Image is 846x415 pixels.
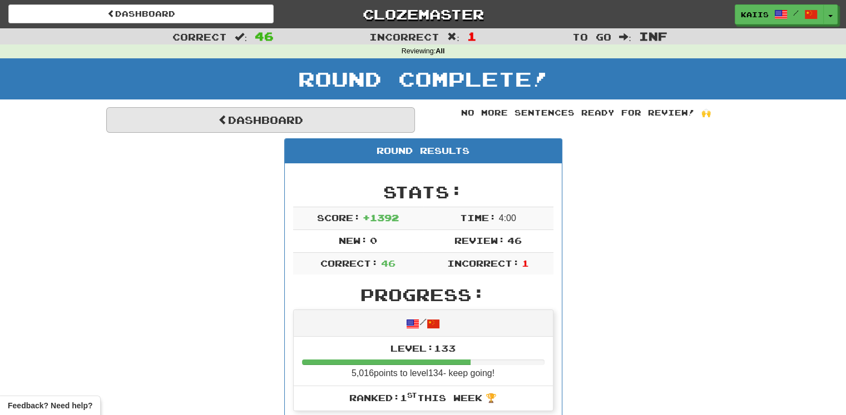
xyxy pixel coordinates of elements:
[735,4,824,24] a: kaiis /
[8,4,274,23] a: Dashboard
[339,235,368,246] span: New:
[390,343,456,353] span: Level: 133
[320,258,378,268] span: Correct:
[522,258,529,268] span: 1
[369,31,439,42] span: Incorrect
[572,31,611,42] span: To go
[741,9,769,19] span: kaiis
[639,29,667,43] span: Inf
[290,4,556,24] a: Clozemaster
[235,32,247,42] span: :
[106,107,415,133] a: Dashboard
[293,286,553,304] h2: Progress:
[454,235,505,246] span: Review:
[499,213,516,223] span: 4 : 0 0
[407,391,417,399] sup: st
[255,29,274,43] span: 46
[619,32,631,42] span: :
[460,212,496,223] span: Time:
[8,400,92,411] span: Open feedback widget
[381,258,395,268] span: 46
[507,235,522,246] span: 46
[294,337,553,387] li: 5,016 points to level 134 - keep going!
[447,32,459,42] span: :
[317,212,360,223] span: Score:
[447,258,520,268] span: Incorrect:
[349,392,482,403] span: Ranked: 1 this week
[793,9,799,17] span: /
[293,183,553,201] h2: Stats:
[285,139,562,163] div: Round Results
[363,212,399,223] span: + 1392
[432,107,740,118] div: No more sentences ready for review! 🙌
[172,31,227,42] span: Correct
[294,310,553,336] div: /
[370,235,377,246] span: 0
[4,68,842,90] h1: Round Complete!
[436,47,444,55] strong: All
[467,29,477,43] span: 1
[486,393,497,403] span: 🏆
